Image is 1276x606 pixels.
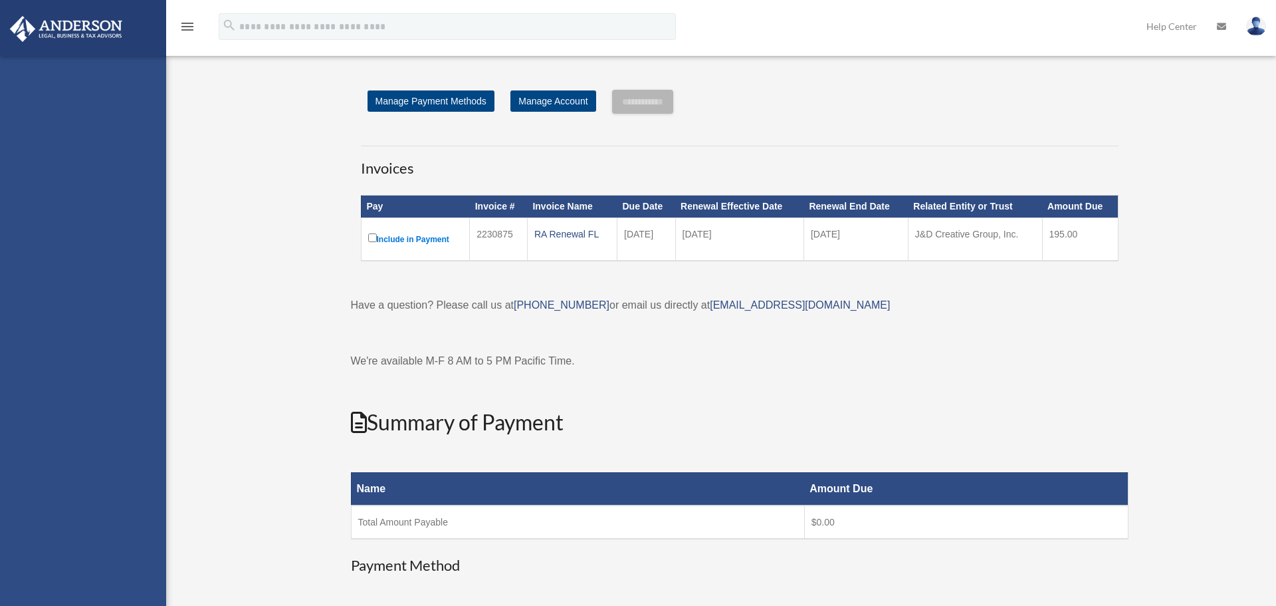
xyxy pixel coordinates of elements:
[179,23,195,35] a: menu
[804,506,1128,539] td: $0.00
[617,196,676,218] th: Due Date
[803,196,908,218] th: Renewal End Date
[675,218,803,261] td: [DATE]
[351,506,804,539] td: Total Amount Payable
[351,352,1128,371] p: We're available M-F 8 AM to 5 PM Pacific Time.
[6,16,126,42] img: Anderson Advisors Platinum Portal
[351,408,1128,438] h2: Summary of Payment
[710,299,890,311] a: [EMAIL_ADDRESS][DOMAIN_NAME]
[908,218,1042,261] td: J&D Creative Group, Inc.
[617,218,676,261] td: [DATE]
[470,218,528,261] td: 2230875
[351,472,804,506] th: Name
[179,19,195,35] i: menu
[1042,196,1118,218] th: Amount Due
[534,225,610,243] div: RA Renewal FL
[1042,218,1118,261] td: 195.00
[351,555,1128,576] h3: Payment Method
[368,90,494,112] a: Manage Payment Methods
[675,196,803,218] th: Renewal Effective Date
[514,299,609,311] a: [PHONE_NUMBER]
[361,146,1118,179] h3: Invoices
[803,218,908,261] td: [DATE]
[351,296,1128,315] p: Have a question? Please call us at or email us directly at
[1246,17,1266,36] img: User Pic
[510,90,595,112] a: Manage Account
[470,196,528,218] th: Invoice #
[361,196,470,218] th: Pay
[368,231,463,247] label: Include in Payment
[222,18,237,33] i: search
[804,472,1128,506] th: Amount Due
[368,233,377,242] input: Include in Payment
[527,196,617,218] th: Invoice Name
[908,196,1042,218] th: Related Entity or Trust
